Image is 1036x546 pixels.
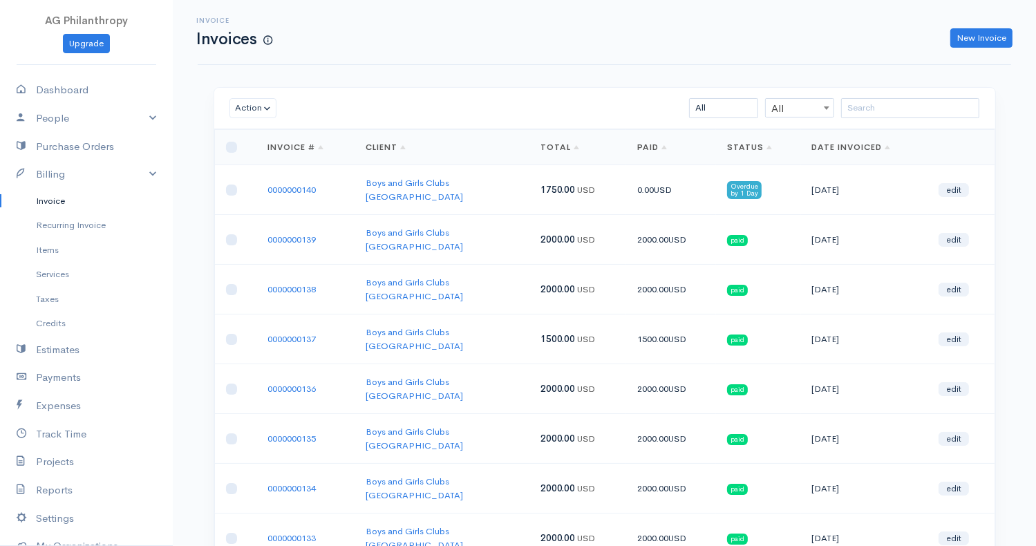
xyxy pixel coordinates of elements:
a: 0000000136 [267,383,316,395]
a: Boys and Girls Clubs [GEOGRAPHIC_DATA] [366,476,464,501]
span: USD [577,532,595,544]
span: USD [668,333,686,345]
span: USD [577,433,595,444]
td: [DATE] [801,314,928,364]
span: USD [577,482,595,494]
span: USD [577,283,595,295]
td: 2000.00 [626,464,716,514]
a: Upgrade [63,34,110,54]
span: paid [727,384,748,395]
td: [DATE] [801,265,928,314]
a: Boys and Girls Clubs [GEOGRAPHIC_DATA] [366,276,464,302]
a: Paid [637,142,667,153]
span: paid [727,434,748,445]
span: USD [577,383,595,395]
span: paid [727,235,748,246]
a: 0000000134 [267,482,316,494]
a: edit [939,531,969,545]
a: Invoice # [267,142,323,153]
a: New Invoice [950,28,1013,48]
span: 2000.00 [540,383,575,395]
span: 1500.00 [540,333,575,345]
a: Boys and Girls Clubs [GEOGRAPHIC_DATA] [366,177,464,203]
td: 1500.00 [626,314,716,364]
a: Boys and Girls Clubs [GEOGRAPHIC_DATA] [366,426,464,451]
h1: Invoices [196,30,272,48]
span: 2000.00 [540,433,575,444]
span: 2000.00 [540,234,575,245]
span: paid [727,285,748,296]
span: paid [727,484,748,495]
h6: Invoice [196,17,272,24]
a: 0000000140 [267,184,316,196]
span: USD [668,383,686,395]
a: Boys and Girls Clubs [GEOGRAPHIC_DATA] [366,326,464,352]
span: Overdue by 1 Day [727,181,762,199]
span: USD [668,283,686,295]
td: [DATE] [801,414,928,464]
td: [DATE] [801,464,928,514]
span: USD [654,184,672,196]
a: edit [939,382,969,396]
a: Boys and Girls Clubs [GEOGRAPHIC_DATA] [366,376,464,402]
span: USD [668,234,686,245]
td: 2000.00 [626,215,716,265]
a: 0000000135 [267,433,316,444]
td: [DATE] [801,364,928,414]
span: USD [577,234,595,245]
span: All [766,99,833,118]
span: paid [727,534,748,545]
a: Status [727,142,772,153]
a: edit [939,283,969,296]
a: edit [939,432,969,446]
input: Search [841,98,979,118]
span: AG Philanthropy [45,14,128,27]
a: edit [939,183,969,197]
a: edit [939,332,969,346]
a: edit [939,482,969,496]
td: 0.00 [626,165,716,215]
a: 0000000133 [267,532,316,544]
span: All [765,98,834,117]
a: Boys and Girls Clubs [GEOGRAPHIC_DATA] [366,227,464,252]
span: USD [668,532,686,544]
span: 2000.00 [540,283,575,295]
span: 2000.00 [540,482,575,494]
a: Date Invoiced [812,142,890,153]
span: USD [668,482,686,494]
td: [DATE] [801,165,928,215]
a: Total [540,142,579,153]
a: edit [939,233,969,247]
td: 2000.00 [626,265,716,314]
a: 0000000138 [267,283,316,295]
span: USD [668,433,686,444]
a: 0000000139 [267,234,316,245]
button: Action [229,98,277,118]
span: How to create your first Invoice? [263,35,272,46]
td: [DATE] [801,215,928,265]
a: 0000000137 [267,333,316,345]
td: 2000.00 [626,364,716,414]
td: 2000.00 [626,414,716,464]
a: Client [366,142,406,153]
span: 1750.00 [540,184,575,196]
span: paid [727,335,748,346]
span: USD [577,184,595,196]
span: USD [577,333,595,345]
span: 2000.00 [540,532,575,544]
